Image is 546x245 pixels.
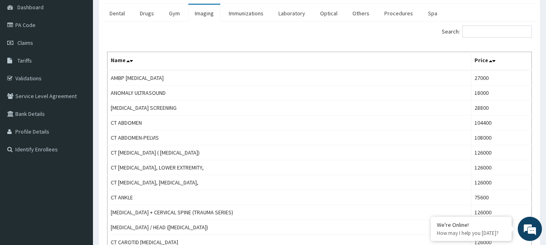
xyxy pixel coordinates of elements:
span: Tariffs [17,57,32,64]
p: How may I help you today? [437,230,506,237]
a: Immunizations [222,5,270,22]
label: Search: [442,25,532,38]
td: 108000 [471,130,531,145]
a: Laboratory [272,5,312,22]
td: CT ANKLE [108,190,471,205]
td: 27000 [471,70,531,86]
a: Drugs [133,5,160,22]
td: 75600 [471,190,531,205]
a: Others [346,5,376,22]
td: [MEDICAL_DATA] SCREENING [108,101,471,115]
td: [MEDICAL_DATA] + CERVICAL SPINE (TRAUMA SERIES) [108,205,471,220]
td: 126000 [471,205,531,220]
a: Spa [422,5,444,22]
td: CT [MEDICAL_DATA], LOWER EXTREMITY, [108,160,471,175]
a: Procedures [378,5,420,22]
td: 126000 [471,145,531,160]
td: 18000 [471,86,531,101]
span: Dashboard [17,4,44,11]
td: AMBP [MEDICAL_DATA] [108,70,471,86]
a: Gym [162,5,186,22]
td: 104400 [471,115,531,130]
td: CT ABDOMEN [108,115,471,130]
span: Claims [17,39,33,46]
a: Imaging [188,5,220,22]
input: Search: [462,25,532,38]
a: Dental [103,5,131,22]
td: 28800 [471,101,531,115]
div: We're Online! [437,221,506,228]
th: Name [108,52,471,71]
td: [MEDICAL_DATA] / HEAD ([MEDICAL_DATA]) [108,220,471,235]
td: 126000 [471,175,531,190]
td: CT ABDOMEN-PELVIS [108,130,471,145]
a: Optical [314,5,344,22]
td: CT [MEDICAL_DATA] ( [MEDICAL_DATA]) [108,145,471,160]
td: CT [MEDICAL_DATA], [MEDICAL_DATA], [108,175,471,190]
td: ANOMALY ULTRASOUND [108,86,471,101]
td: 126000 [471,160,531,175]
th: Price [471,52,531,71]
